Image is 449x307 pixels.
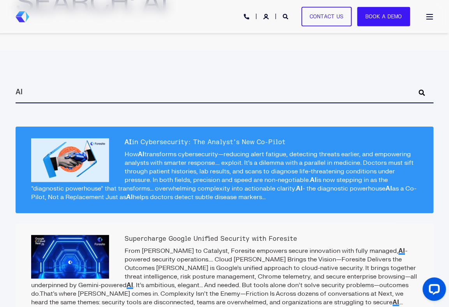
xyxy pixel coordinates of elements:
[296,185,303,192] span: AI
[31,150,418,201] p: How transforms cybersecurity—reducing alert fatigue, detecting threats earlier, and empowering an...
[422,10,437,23] a: Open Burger Menu
[283,13,290,19] a: Open Search
[263,13,270,19] a: Login
[416,274,449,307] iframe: LiveChat chat widget
[16,11,29,22] a: Back to Home
[127,281,133,289] span: AI
[16,127,433,213] a: AIin Cybersecurity: The Analyst’s New Co-Pilot HowAItransforms cybersecurity—reducing alert fatig...
[310,176,317,184] span: AI
[31,138,418,146] h2: in Cybersecurity: The Analyst’s New Co-Pilot
[16,82,433,103] input: Search
[125,138,132,146] span: AI
[138,150,144,158] span: AI
[31,235,418,243] h2: Supercharge Google Unified Security with Foresite
[393,298,399,306] span: AI
[417,88,426,97] button: Perform Search
[301,7,352,26] a: Contact Us
[126,193,133,201] span: AI
[386,185,392,192] span: AI
[398,247,405,255] span: AI
[16,11,29,22] img: Foresite brand mark, a hexagon shape of blues with a directional arrow to the right hand side
[357,7,410,26] a: Book a Demo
